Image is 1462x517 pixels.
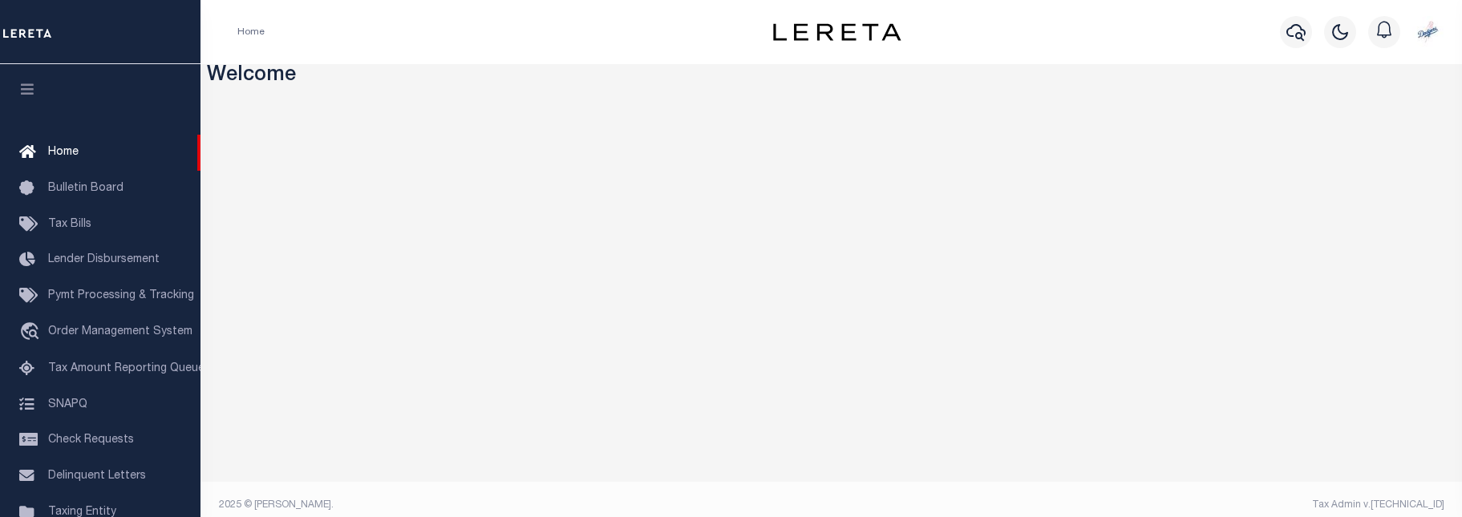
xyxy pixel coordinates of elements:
[48,398,87,410] span: SNAPQ
[844,498,1444,512] div: Tax Admin v.[TECHNICAL_ID]
[207,498,832,512] div: 2025 © [PERSON_NAME].
[48,183,124,194] span: Bulletin Board
[48,471,146,482] span: Delinquent Letters
[48,290,194,301] span: Pymt Processing & Tracking
[48,219,91,230] span: Tax Bills
[207,64,1456,89] h3: Welcome
[237,25,265,39] li: Home
[19,322,45,343] i: travel_explore
[48,363,205,374] span: Tax Amount Reporting Queue
[48,254,160,265] span: Lender Disbursement
[48,326,192,337] span: Order Management System
[48,147,79,158] span: Home
[773,23,901,41] img: logo-dark.svg
[48,434,134,446] span: Check Requests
